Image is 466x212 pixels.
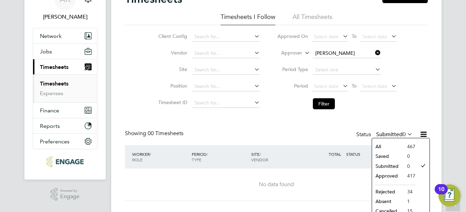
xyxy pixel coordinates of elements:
a: Powered byEngage [51,188,80,201]
div: 10 [438,189,444,198]
button: Open Resource Center, 10 new notifications [438,184,460,206]
li: Submitted [372,161,404,171]
span: Select date [362,83,387,89]
span: VENDOR [251,157,268,162]
input: Search for... [192,65,260,75]
label: Client Config [156,33,187,39]
li: 0 [404,161,415,171]
li: 1 [404,196,415,206]
div: Showing [125,130,185,137]
label: Approver [271,50,302,57]
label: Approved On [277,33,308,39]
span: Engage [60,194,80,200]
button: Reports [33,118,97,133]
span: 00 Timesheets [148,130,183,137]
li: 0 [404,151,415,161]
label: Timesheet ID [156,99,187,105]
button: Network [33,28,97,43]
span: / [260,151,261,157]
div: Timesheets [33,74,97,102]
button: Jobs [33,44,97,59]
li: Rejected [372,187,404,196]
div: SITE [250,148,309,166]
button: Timesheets [33,59,97,74]
li: 417 [404,171,415,181]
label: Position [156,83,187,89]
li: 467 [404,142,415,151]
span: Timesheets [40,64,68,70]
label: Site [156,66,187,72]
li: Timesheets I Follow [221,13,275,25]
span: / [150,151,151,157]
div: PERIOD [190,148,250,166]
img: ncclondon-logo-retina.png [46,156,83,167]
span: Powered by [60,188,80,194]
span: / [206,151,208,157]
label: Submitted [376,131,413,138]
span: 0 [403,131,406,138]
div: No data found [132,181,421,188]
label: Period [277,83,308,89]
span: To [350,81,359,90]
a: Go to home page [33,156,97,167]
input: Search for... [192,49,260,58]
button: Filter [313,98,335,109]
a: Expenses [40,90,63,97]
div: Status [356,130,414,140]
span: Preferences [40,138,70,145]
span: Jobs [40,48,52,55]
li: 34 [404,187,415,196]
span: Select date [314,33,339,40]
span: Finance [40,107,59,114]
label: Vendor [156,50,187,56]
span: To [350,32,359,41]
span: Select date [314,83,339,89]
li: Approved [372,171,404,181]
span: Anna Kucharska [33,13,97,21]
div: WORKER [130,148,190,166]
input: Select one [313,65,381,75]
input: Search for... [192,82,260,91]
label: Period Type [277,66,308,72]
span: Network [40,33,62,39]
span: TYPE [192,157,201,162]
li: Saved [372,151,404,161]
div: STATUS [345,148,380,160]
button: Preferences [33,134,97,149]
input: Search for... [313,49,381,58]
input: Search for... [192,32,260,42]
li: All [372,142,404,151]
li: Absent [372,196,404,206]
span: Select date [362,33,387,40]
span: Reports [40,123,60,129]
button: Finance [33,103,97,118]
li: All Timesheets [293,13,332,25]
a: Timesheets [40,80,68,87]
span: ROLE [132,157,142,162]
input: Search for... [192,98,260,108]
span: TOTAL [329,151,341,157]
